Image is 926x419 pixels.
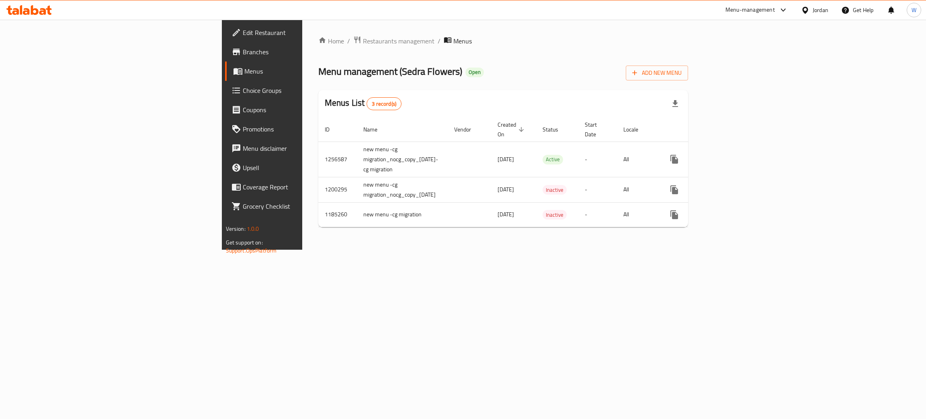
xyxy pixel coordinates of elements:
[498,154,514,164] span: [DATE]
[357,177,448,202] td: new menu -cg migration_nocg_copy_[DATE]
[585,120,607,139] span: Start Date
[578,142,617,177] td: -
[243,182,370,192] span: Coverage Report
[225,139,377,158] a: Menu disclaimer
[243,28,370,37] span: Edit Restaurant
[543,185,567,195] span: Inactive
[498,209,514,220] span: [DATE]
[225,177,377,197] a: Coverage Report
[243,124,370,134] span: Promotions
[632,68,682,78] span: Add New Menu
[325,125,340,134] span: ID
[225,100,377,119] a: Coupons
[617,202,658,227] td: All
[543,155,563,164] span: Active
[367,100,401,108] span: 3 record(s)
[243,144,370,153] span: Menu disclaimer
[243,47,370,57] span: Branches
[363,125,388,134] span: Name
[318,62,462,80] span: Menu management ( Sedra Flowers )
[225,158,377,177] a: Upsell
[367,97,402,110] div: Total records count
[665,180,684,199] button: more
[225,81,377,100] a: Choice Groups
[243,201,370,211] span: Grocery Checklist
[623,125,649,134] span: Locale
[626,66,688,80] button: Add New Menu
[498,184,514,195] span: [DATE]
[363,36,434,46] span: Restaurants management
[226,224,246,234] span: Version:
[498,120,527,139] span: Created On
[318,36,688,46] nav: breadcrumb
[226,237,263,248] span: Get support on:
[684,205,703,224] button: Change Status
[465,68,484,77] div: Open
[247,224,259,234] span: 1.0.0
[617,177,658,202] td: All
[225,42,377,62] a: Branches
[543,210,567,220] span: Inactive
[438,36,440,46] li: /
[226,245,277,256] a: Support.OpsPlatform
[243,86,370,95] span: Choice Groups
[684,150,703,169] button: Change Status
[318,117,748,227] table: enhanced table
[225,62,377,81] a: Menus
[225,197,377,216] a: Grocery Checklist
[543,125,569,134] span: Status
[243,105,370,115] span: Coupons
[725,5,775,15] div: Menu-management
[453,36,472,46] span: Menus
[357,142,448,177] td: new menu -cg migration_nocg_copy_[DATE]-cg migration
[666,94,685,113] div: Export file
[357,202,448,227] td: new menu -cg migration
[665,150,684,169] button: more
[454,125,481,134] span: Vendor
[353,36,434,46] a: Restaurants management
[225,23,377,42] a: Edit Restaurant
[684,180,703,199] button: Change Status
[617,142,658,177] td: All
[578,202,617,227] td: -
[225,119,377,139] a: Promotions
[912,6,916,14] span: W
[465,69,484,76] span: Open
[244,66,370,76] span: Menus
[813,6,828,14] div: Jordan
[325,97,402,110] h2: Menus List
[243,163,370,173] span: Upsell
[658,117,748,142] th: Actions
[578,177,617,202] td: -
[665,205,684,224] button: more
